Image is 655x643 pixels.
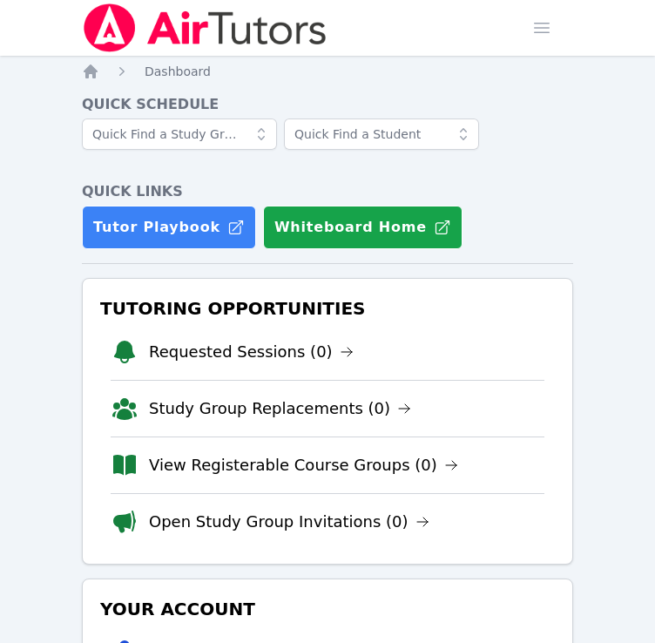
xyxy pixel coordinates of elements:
[82,63,573,80] nav: Breadcrumb
[284,118,479,150] input: Quick Find a Student
[149,453,458,477] a: View Registerable Course Groups (0)
[82,3,328,52] img: Air Tutors
[82,181,573,202] h4: Quick Links
[149,510,429,534] a: Open Study Group Invitations (0)
[149,396,411,421] a: Study Group Replacements (0)
[97,593,558,625] h3: Your Account
[97,293,558,324] h3: Tutoring Opportunities
[82,118,277,150] input: Quick Find a Study Group
[145,64,211,78] span: Dashboard
[82,94,573,115] h4: Quick Schedule
[82,206,256,249] a: Tutor Playbook
[263,206,463,249] button: Whiteboard Home
[149,340,354,364] a: Requested Sessions (0)
[145,63,211,80] a: Dashboard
